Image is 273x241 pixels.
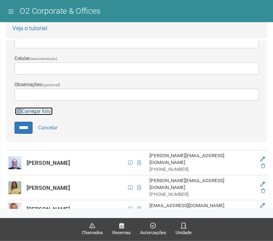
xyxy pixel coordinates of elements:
a: Excluir membro [261,163,265,169]
div: [EMAIL_ADDRESS][DOMAIN_NAME] [149,202,252,209]
a: Editar membro [260,156,265,162]
span: Reservas [112,229,131,237]
a: Veja o tutorial [12,25,47,31]
a: Unidade [176,222,192,237]
label: Celular [14,55,58,62]
div: [PHONE_NUMBER] [149,166,252,173]
a: Autorizações [140,222,166,237]
div: [PERSON_NAME][EMAIL_ADDRESS][DOMAIN_NAME] [149,177,252,191]
div: [PHONE_NUMBER] [149,191,252,198]
a: Cancelar [34,122,62,134]
a: Editar membro [260,203,265,208]
span: O2 Corporate & Offices [20,6,100,16]
label: Observações [14,81,60,89]
strong: [PERSON_NAME] [27,185,70,191]
a: Chamados [82,222,103,237]
strong: [PERSON_NAME] [27,160,70,166]
span: Autorizações [140,229,166,237]
span: (recomendado) [29,56,58,61]
div: [PERSON_NAME][EMAIL_ADDRESS][DOMAIN_NAME] [149,152,252,166]
span: Chamados [82,229,103,237]
img: user.png [8,156,21,169]
a: Carregar foto [14,107,53,116]
a: Editar membro [260,181,265,187]
a: Reservas [112,222,131,237]
a: Excluir membro [261,188,265,194]
img: user.png [8,181,21,194]
strong: [PERSON_NAME] [27,206,70,212]
span: (opcional) [42,83,60,87]
span: Unidade [176,229,192,237]
img: user.png [8,203,21,216]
